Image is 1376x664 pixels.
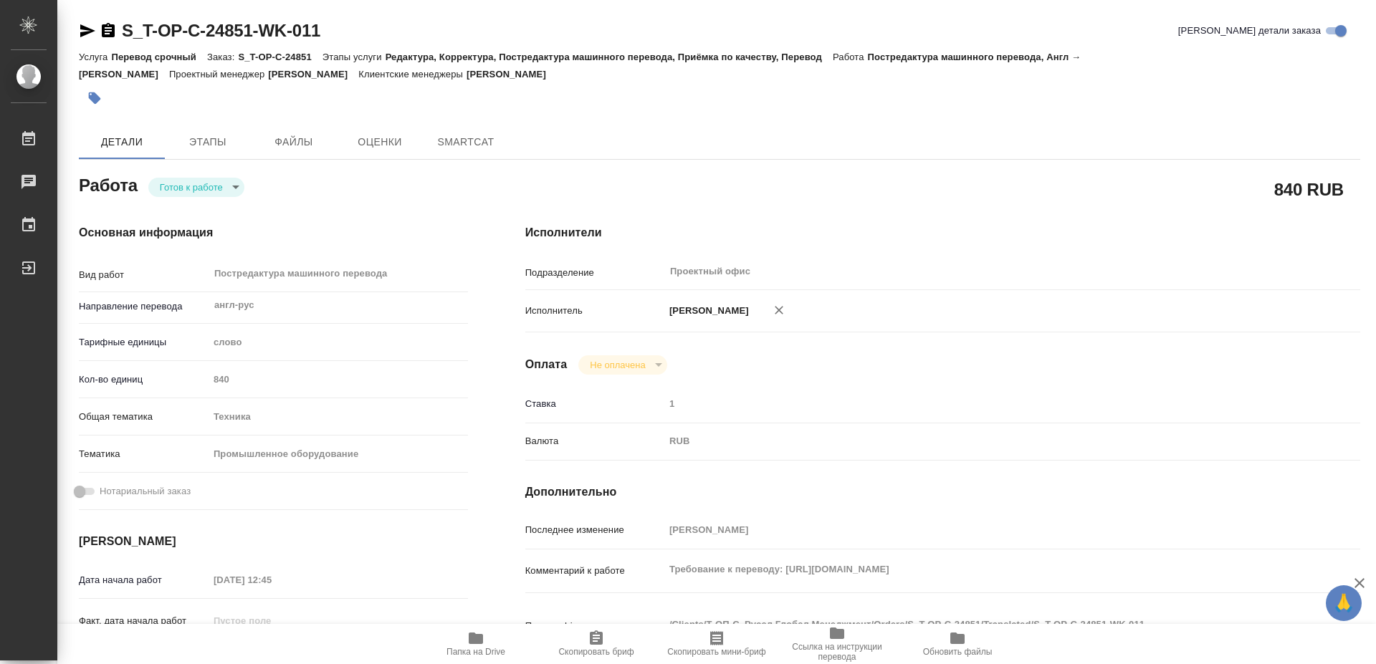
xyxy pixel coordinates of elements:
[148,178,244,197] div: Готов к работе
[431,133,500,151] span: SmartCat
[358,69,467,80] p: Клиентские менеджеры
[79,573,209,587] p: Дата начала работ
[525,564,664,578] p: Комментарий к работе
[525,266,664,280] p: Подразделение
[923,647,993,657] span: Обновить файлы
[525,304,664,318] p: Исполнитель
[173,133,242,151] span: Этапы
[209,442,468,466] div: Промышленное оборудование
[79,82,110,114] button: Добавить тэг
[558,647,634,657] span: Скопировать бриф
[578,355,666,375] div: Готов к работе
[446,647,505,657] span: Папка на Drive
[87,133,156,151] span: Детали
[322,52,386,62] p: Этапы услуги
[156,181,227,193] button: Готов к работе
[525,356,568,373] h4: Оплата
[79,52,111,62] p: Услуга
[1326,585,1362,621] button: 🙏
[79,614,209,628] p: Факт. дата начала работ
[586,359,649,371] button: Не оплачена
[79,372,209,387] p: Кол-во единиц
[100,22,117,39] button: Скопировать ссылку
[207,52,238,62] p: Заказ:
[345,133,414,151] span: Оценки
[1178,24,1321,38] span: [PERSON_NAME] детали заказа
[664,519,1291,540] input: Пустое поле
[416,624,536,664] button: Папка на Drive
[525,224,1360,241] h4: Исполнители
[664,304,749,318] p: [PERSON_NAME]
[467,69,557,80] p: [PERSON_NAME]
[79,224,468,241] h4: Основная информация
[525,397,664,411] p: Ставка
[664,612,1291,637] textarea: /Clients/Т-ОП-С_Русал Глобал Менеджмент/Orders/S_T-OP-C-24851/Translated/S_T-OP-C-24851-WK-011
[209,330,468,355] div: слово
[79,299,209,314] p: Направление перевода
[763,294,795,326] button: Удалить исполнителя
[79,22,96,39] button: Скопировать ссылку для ЯМессенджера
[664,429,1291,453] div: RUB
[79,410,209,424] p: Общая тематика
[169,69,268,80] p: Проектный менеджер
[525,483,1360,501] h4: Дополнительно
[122,21,320,40] a: S_T-OP-C-24851-WK-011
[79,335,209,350] p: Тарифные единицы
[268,69,358,80] p: [PERSON_NAME]
[386,52,833,62] p: Редактура, Корректура, Постредактура машинного перевода, Приёмка по качеству, Перевод
[209,610,334,631] input: Пустое поле
[259,133,328,151] span: Файлы
[209,369,468,390] input: Пустое поле
[897,624,1018,664] button: Обновить файлы
[525,434,664,448] p: Валюта
[777,624,897,664] button: Ссылка на инструкции перевода
[209,405,468,429] div: Техника
[100,484,191,499] span: Нотариальный заказ
[785,642,889,662] span: Ссылка на инструкции перевода
[238,52,322,62] p: S_T-OP-C-24851
[656,624,777,664] button: Скопировать мини-бриф
[664,557,1291,582] textarea: Требование к переводу: [URL][DOMAIN_NAME]
[79,268,209,282] p: Вид работ
[525,523,664,537] p: Последнее изменение
[525,619,664,633] p: Путь на drive
[536,624,656,664] button: Скопировать бриф
[1332,588,1356,618] span: 🙏
[833,52,868,62] p: Работа
[79,447,209,461] p: Тематика
[111,52,207,62] p: Перевод срочный
[1274,177,1344,201] h2: 840 RUB
[79,533,468,550] h4: [PERSON_NAME]
[79,171,138,197] h2: Работа
[667,647,765,657] span: Скопировать мини-бриф
[664,393,1291,414] input: Пустое поле
[209,569,334,590] input: Пустое поле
